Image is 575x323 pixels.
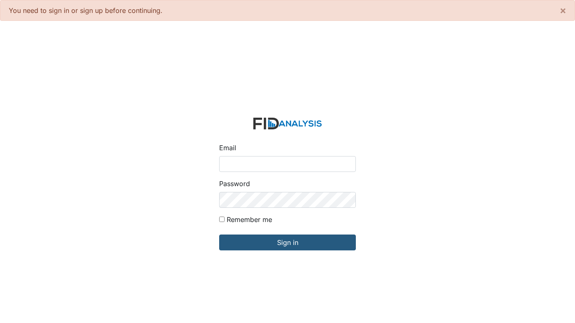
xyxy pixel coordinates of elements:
[253,118,322,130] img: logo-2fc8c6e3336f68795322cb6e9a2b9007179b544421de10c17bdaae8622450297.svg
[219,179,250,189] label: Password
[219,235,356,250] input: Sign in
[219,143,236,153] label: Email
[227,214,272,225] label: Remember me
[560,4,566,16] span: ×
[551,0,575,20] button: ×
